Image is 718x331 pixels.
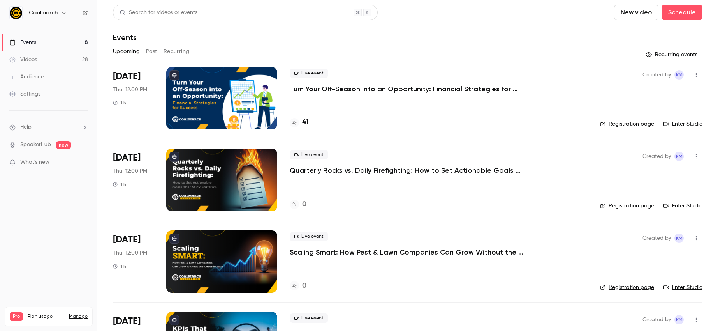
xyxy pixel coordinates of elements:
span: Live event [290,232,328,241]
a: 0 [290,199,306,210]
img: Coalmarch [10,7,22,19]
div: Aug 21 Thu, 12:00 PM (America/New York) [113,67,154,129]
span: Live event [290,313,328,323]
span: KM [676,234,683,243]
button: Schedule [662,5,702,20]
a: SpeakerHub [20,141,51,149]
span: Katie McCaskill [674,70,684,80]
span: Pro [10,312,23,321]
h4: 0 [302,199,306,210]
a: Enter Studio [663,120,702,128]
div: Settings [9,90,40,98]
div: 1 h [113,181,126,188]
a: Registration page [600,120,654,128]
div: Sep 18 Thu, 12:00 PM (America/New York) [113,230,154,293]
div: Audience [9,73,44,81]
span: Help [20,123,32,131]
span: Thu, 12:00 PM [113,167,147,175]
a: 41 [290,117,308,128]
span: Thu, 12:00 PM [113,86,147,94]
span: KM [676,152,683,161]
div: Videos [9,56,37,64]
div: 1 h [113,100,126,106]
div: 1 h [113,263,126,269]
a: Quarterly Rocks vs. Daily Firefighting: How to Set Actionable Goals That Stick For 2026 [290,166,523,175]
a: Enter Studio [663,202,702,210]
a: Turn Your Off-Season into an Opportunity: Financial Strategies for Success [290,84,523,94]
a: Manage [69,313,88,320]
h4: 41 [302,117,308,128]
a: Registration page [600,202,654,210]
div: Sep 4 Thu, 12:00 PM (America/New York) [113,149,154,211]
span: What's new [20,158,49,166]
a: Registration page [600,283,654,291]
button: Upcoming [113,45,140,58]
span: Created by [642,152,671,161]
span: Created by [642,70,671,80]
div: Search for videos or events [120,9,197,17]
div: Events [9,39,36,46]
span: Created by [642,234,671,243]
iframe: Noticeable Trigger [79,159,88,166]
span: Live event [290,69,328,78]
span: Live event [290,150,328,159]
h4: 0 [302,281,306,291]
span: [DATE] [113,70,141,83]
h1: Events [113,33,137,42]
span: KM [676,70,683,80]
span: [DATE] [113,152,141,164]
span: [DATE] [113,315,141,327]
button: Recurring events [642,48,702,61]
span: KM [676,315,683,324]
button: New video [614,5,658,20]
button: Past [146,45,157,58]
span: new [56,141,71,149]
span: [DATE] [113,234,141,246]
span: Katie McCaskill [674,315,684,324]
span: Katie McCaskill [674,234,684,243]
a: Scaling Smart: How Pest & Lawn Companies Can Grow Without the Chaos in [DATE] [290,248,523,257]
button: Recurring [164,45,190,58]
span: Thu, 12:00 PM [113,249,147,257]
a: 0 [290,281,306,291]
h6: Coalmarch [29,9,58,17]
span: Katie McCaskill [674,152,684,161]
span: Plan usage [28,313,64,320]
li: help-dropdown-opener [9,123,88,131]
span: Created by [642,315,671,324]
a: Enter Studio [663,283,702,291]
